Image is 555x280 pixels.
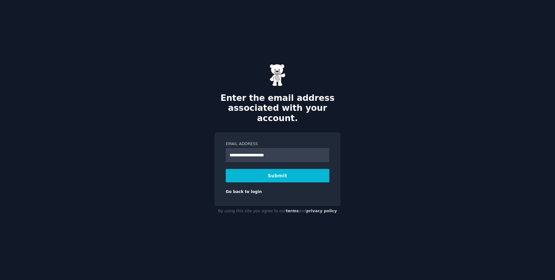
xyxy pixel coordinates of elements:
[286,209,299,213] a: terms
[214,206,341,216] div: By using this site you agree to our and
[269,64,286,86] img: Gummy Bear
[226,141,329,147] label: Email Address
[226,189,262,194] a: Go back to login
[306,209,337,213] a: privacy policy
[214,93,341,124] h2: Enter the email address associated with your account.
[226,169,329,182] button: Submit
